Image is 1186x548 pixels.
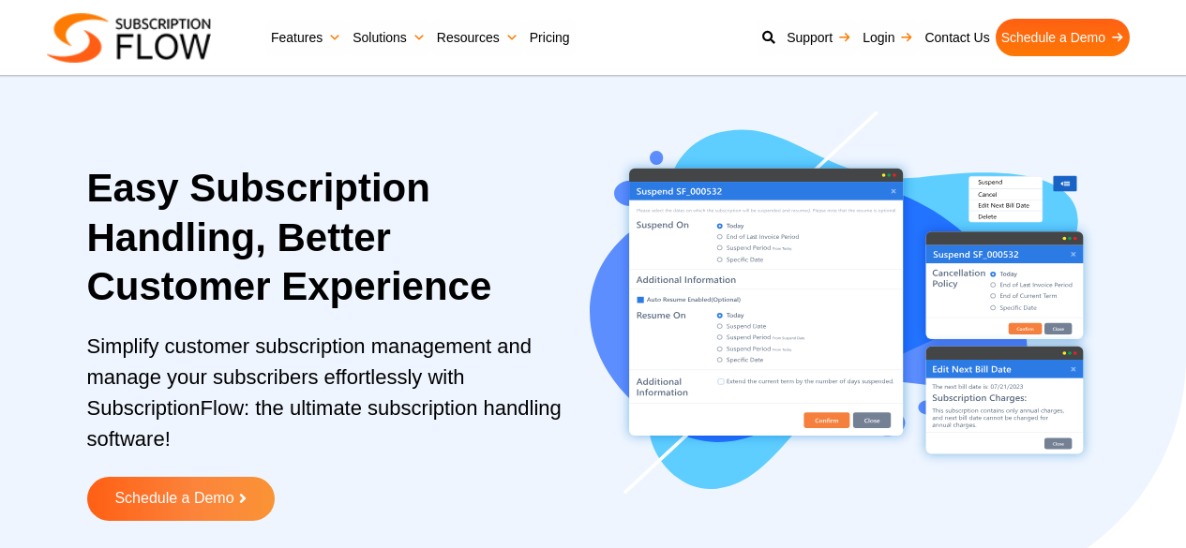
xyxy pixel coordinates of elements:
img: Subscriptionflow [47,13,211,63]
a: Resources [431,19,524,56]
a: Solutions [347,19,431,56]
a: Contact Us [919,19,995,56]
a: Features [265,19,347,56]
a: Schedule a Demo [87,477,275,521]
p: Simplify customer subscription management and manage your subscribers effortlessly with Subscript... [87,331,571,454]
span: Schedule a Demo [114,491,233,507]
a: Login [857,19,919,56]
a: Schedule a Demo [996,19,1130,56]
img: Easy Subscription Handling, Better Customer Experience [590,111,1100,494]
a: Support [781,19,857,56]
a: Pricing [524,19,576,56]
h1: Easy Subscription Handling, Better Customer Experience [87,164,571,312]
